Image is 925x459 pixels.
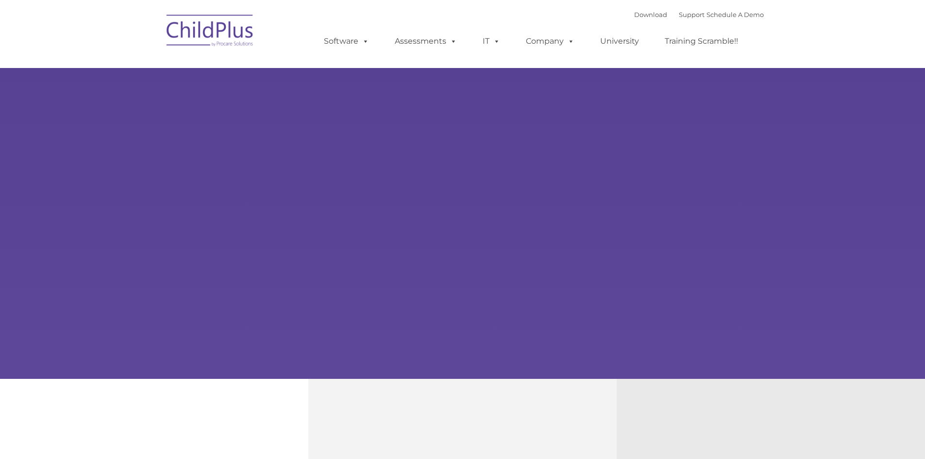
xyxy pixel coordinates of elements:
[314,32,379,51] a: Software
[516,32,584,51] a: Company
[679,11,705,18] a: Support
[655,32,748,51] a: Training Scramble!!
[385,32,467,51] a: Assessments
[634,11,764,18] font: |
[706,11,764,18] a: Schedule A Demo
[634,11,667,18] a: Download
[162,8,259,56] img: ChildPlus by Procare Solutions
[590,32,649,51] a: University
[473,32,510,51] a: IT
